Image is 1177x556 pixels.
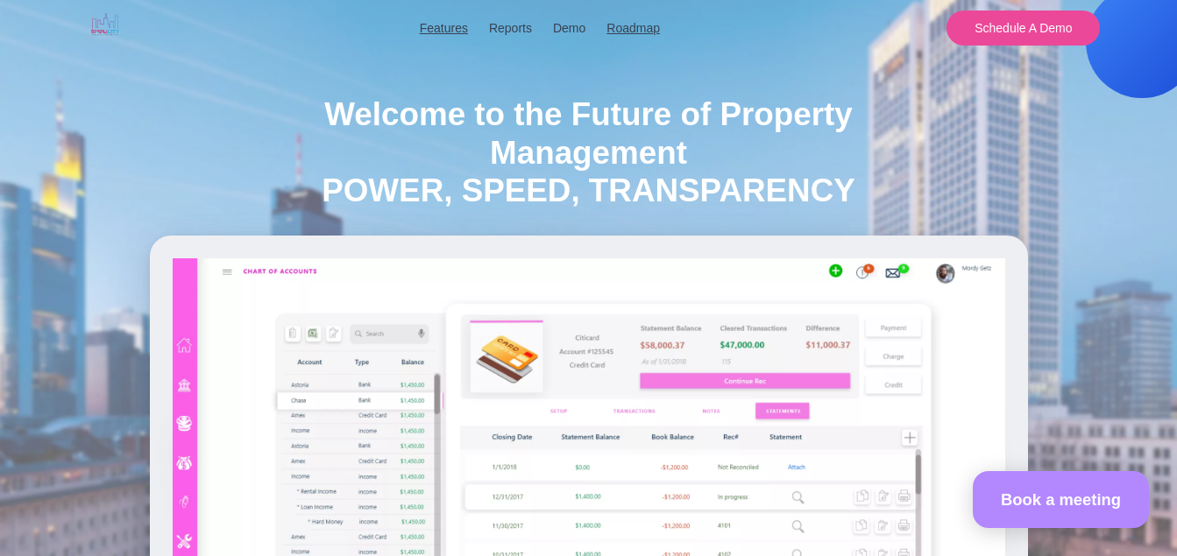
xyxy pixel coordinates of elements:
[489,18,532,38] button: Reports
[606,18,660,38] a: Roadmap
[420,18,468,38] a: Features
[77,4,133,46] img: Simplicity Logo
[553,18,585,38] button: Demo
[947,11,1100,46] button: Schedule A Demo
[322,172,855,208] span: Power, Speed, Transparency
[973,471,1149,528] a: Book a meeting
[294,95,883,209] h1: Welcome to the Future of Property Management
